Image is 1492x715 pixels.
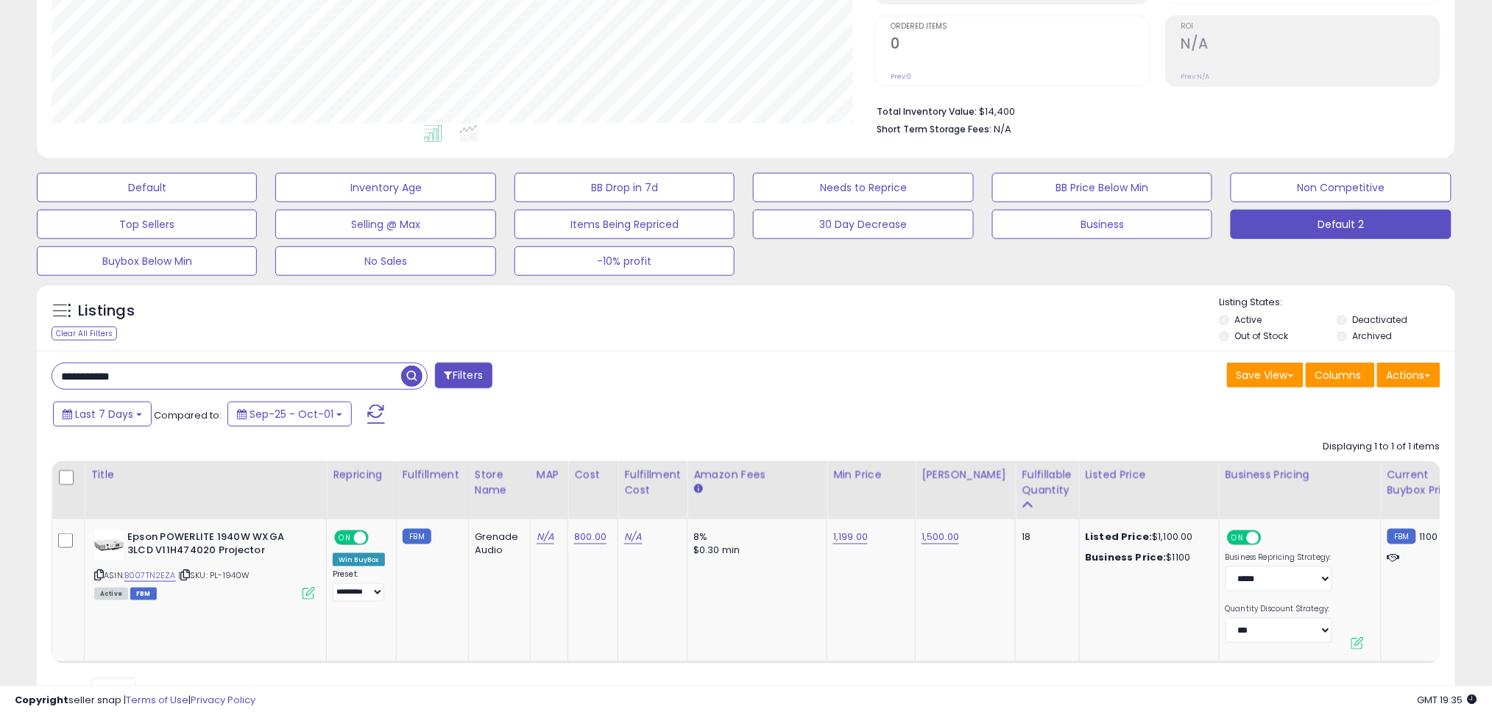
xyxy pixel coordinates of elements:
[1086,467,1213,483] div: Listed Price
[475,530,519,557] div: Grenade Audio
[1420,530,1438,544] span: 1100
[1306,363,1375,388] button: Columns
[367,531,390,544] span: OFF
[63,683,169,697] span: Show: entries
[94,530,124,560] img: 31JDrFELJBL._SL40_.jpg
[94,588,128,600] span: All listings currently available for purchase on Amazon
[403,529,431,544] small: FBM
[154,408,222,422] span: Compared to:
[53,402,152,427] button: Last 7 Days
[1315,368,1362,383] span: Columns
[693,530,816,544] div: 8%
[1418,693,1477,707] span: 2025-10-9 19:35 GMT
[992,210,1212,239] button: Business
[624,530,642,544] a: N/A
[1235,313,1262,326] label: Active
[1352,330,1392,342] label: Archived
[52,327,117,341] div: Clear All Filters
[1086,530,1153,544] b: Listed Price:
[537,467,562,483] div: MAP
[753,210,973,239] button: 30 Day Decrease
[333,569,385,602] div: Preset:
[403,467,462,483] div: Fulfillment
[833,467,909,483] div: Min Price
[1235,330,1289,342] label: Out of Stock
[1086,530,1208,544] div: $1,100.00
[1323,440,1440,454] div: Displaying 1 to 1 of 1 items
[624,467,681,498] div: Fulfillment Cost
[91,467,320,483] div: Title
[1377,363,1440,388] button: Actions
[435,363,492,388] button: Filters
[227,402,352,427] button: Sep-25 - Oct-01
[891,72,911,81] small: Prev: 0
[275,173,495,202] button: Inventory Age
[753,173,973,202] button: Needs to Reprice
[333,553,385,566] div: Win BuyBox
[1352,313,1407,326] label: Deactivated
[693,483,702,496] small: Amazon Fees.
[475,467,524,498] div: Store Name
[891,23,1149,31] span: Ordered Items
[574,467,612,483] div: Cost
[1231,210,1451,239] button: Default 2
[922,530,959,544] a: 1,500.00
[515,173,735,202] button: BB Drop in 7d
[1227,363,1304,388] button: Save View
[94,530,315,599] div: ASIN:
[1228,531,1247,544] span: ON
[178,569,250,581] span: | SKU: PL-1940W
[275,246,495,276] button: No Sales
[877,123,991,135] b: Short Term Storage Fees:
[1022,530,1067,544] div: 18
[78,301,135,321] h5: Listings
[992,173,1212,202] button: BB Price Below Min
[877,105,977,118] b: Total Inventory Value:
[1387,467,1463,498] div: Current Buybox Price
[1086,551,1208,564] div: $1100
[1226,552,1332,563] label: Business Repricing Strategy:
[693,544,816,557] div: $0.30 min
[1022,467,1072,498] div: Fulfillable Quantity
[275,210,495,239] button: Selling @ Max
[1231,173,1451,202] button: Non Competitive
[124,569,176,582] a: B007TN2EZA
[130,588,157,600] span: FBM
[37,173,257,202] button: Default
[515,246,735,276] button: -10% profit
[537,530,554,544] a: N/A
[15,694,255,708] div: seller snap | |
[1220,296,1455,310] p: Listing States:
[1181,35,1440,55] h2: N/A
[693,467,821,483] div: Amazon Fees
[333,467,390,483] div: Repricing
[75,407,133,421] span: Last 7 Days
[336,531,354,544] span: ON
[37,210,257,239] button: Top Sellers
[37,246,257,276] button: Buybox Below Min
[1259,531,1282,544] span: OFF
[1086,550,1167,564] b: Business Price:
[1181,72,1210,81] small: Prev: N/A
[994,122,1011,136] span: N/A
[833,530,868,544] a: 1,199.00
[515,210,735,239] button: Items Being Repriced
[1387,529,1416,544] small: FBM
[250,407,333,421] span: Sep-25 - Oct-01
[1226,467,1375,483] div: Business Pricing
[126,693,188,707] a: Terms of Use
[922,467,1009,483] div: [PERSON_NAME]
[891,35,1149,55] h2: 0
[127,530,306,561] b: Epson POWERLITE 1940W WXGA 3LCD V11H474020 Projector
[1226,604,1332,614] label: Quantity Discount Strategy:
[877,102,1429,119] li: $14,400
[15,693,68,707] strong: Copyright
[574,530,607,544] a: 800.00
[1181,23,1440,31] span: ROI
[191,693,255,707] a: Privacy Policy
